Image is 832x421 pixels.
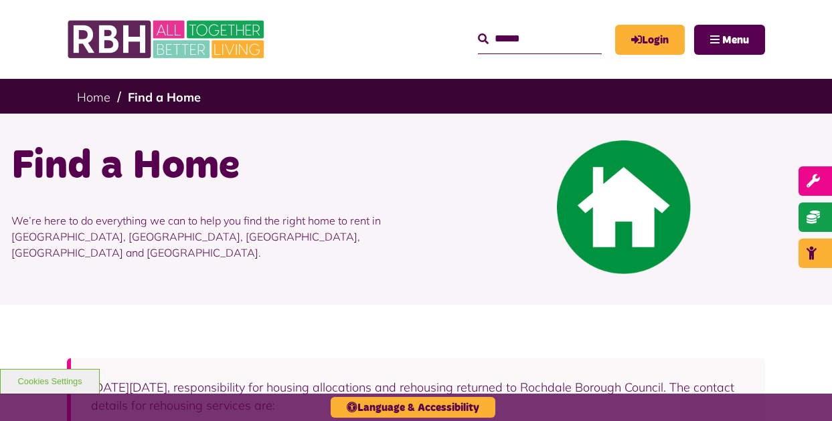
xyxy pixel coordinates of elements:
[557,140,691,274] img: Find A Home
[11,140,406,192] h1: Find a Home
[772,361,832,421] iframe: Netcall Web Assistant for live chat
[91,378,745,414] p: [DATE][DATE], responsibility for housing allocations and rehousing returned to Rochdale Borough C...
[722,35,749,45] span: Menu
[694,25,765,55] button: Navigation
[128,90,201,105] a: Find a Home
[615,25,685,55] a: MyRBH
[77,90,110,105] a: Home
[67,13,268,65] img: RBH
[11,192,406,281] p: We’re here to do everything we can to help you find the right home to rent in [GEOGRAPHIC_DATA], ...
[331,397,495,418] button: Language & Accessibility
